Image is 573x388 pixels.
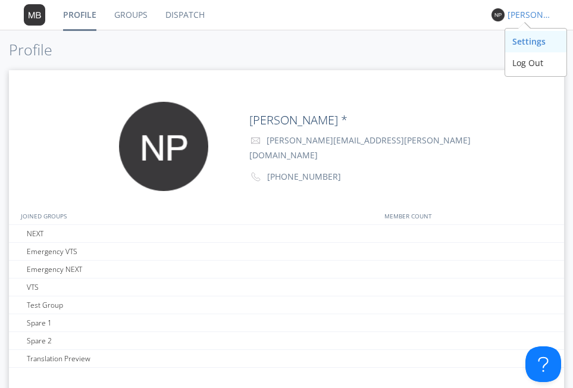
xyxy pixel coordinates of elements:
div: Settings [505,31,566,52]
img: 373638.png [119,102,208,191]
div: Emergency VTS [24,243,203,260]
img: phone-outline.svg [251,172,261,182]
div: MEMBER COUNT [381,207,565,224]
span: [PHONE_NUMBER] [267,171,341,182]
img: 373638.png [491,8,505,21]
iframe: Toggle Customer Support [525,346,561,382]
div: Translation Preview [24,350,203,367]
div: Emergency NEXT [24,261,203,278]
div: [PERSON_NAME] * [508,9,552,21]
div: JOINED GROUPS [18,207,196,224]
img: 373638.png [24,4,45,26]
div: Spare 2 [24,332,203,349]
div: VTS [24,279,203,296]
div: Log Out [505,52,566,74]
h1: Profile [9,42,564,58]
div: Test Group [24,296,203,314]
h2: [PERSON_NAME] * [249,114,509,127]
div: Spare 1 [24,314,203,331]
div: NEXT [24,225,203,242]
span: [PERSON_NAME][EMAIL_ADDRESS][PERSON_NAME][DOMAIN_NAME] [249,134,471,161]
img: envelope-outline.svg [251,137,260,144]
